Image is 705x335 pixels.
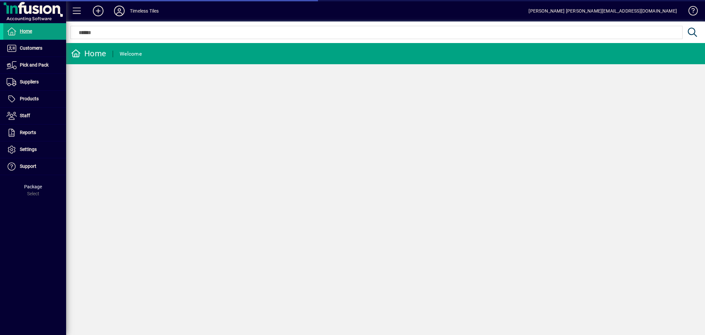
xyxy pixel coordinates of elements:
[20,113,30,118] span: Staff
[71,48,106,59] div: Home
[109,5,130,17] button: Profile
[130,6,159,16] div: Timeless Tiles
[20,79,39,84] span: Suppliers
[20,96,39,101] span: Products
[3,74,66,90] a: Suppliers
[3,91,66,107] a: Products
[20,45,42,51] span: Customers
[20,147,37,152] span: Settings
[3,124,66,141] a: Reports
[20,62,49,68] span: Pick and Pack
[3,141,66,158] a: Settings
[20,164,36,169] span: Support
[88,5,109,17] button: Add
[3,40,66,57] a: Customers
[529,6,677,16] div: [PERSON_NAME] [PERSON_NAME][EMAIL_ADDRESS][DOMAIN_NAME]
[120,49,142,59] div: Welcome
[24,184,42,189] span: Package
[3,158,66,175] a: Support
[684,1,697,23] a: Knowledge Base
[3,57,66,73] a: Pick and Pack
[3,108,66,124] a: Staff
[20,28,32,34] span: Home
[20,130,36,135] span: Reports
